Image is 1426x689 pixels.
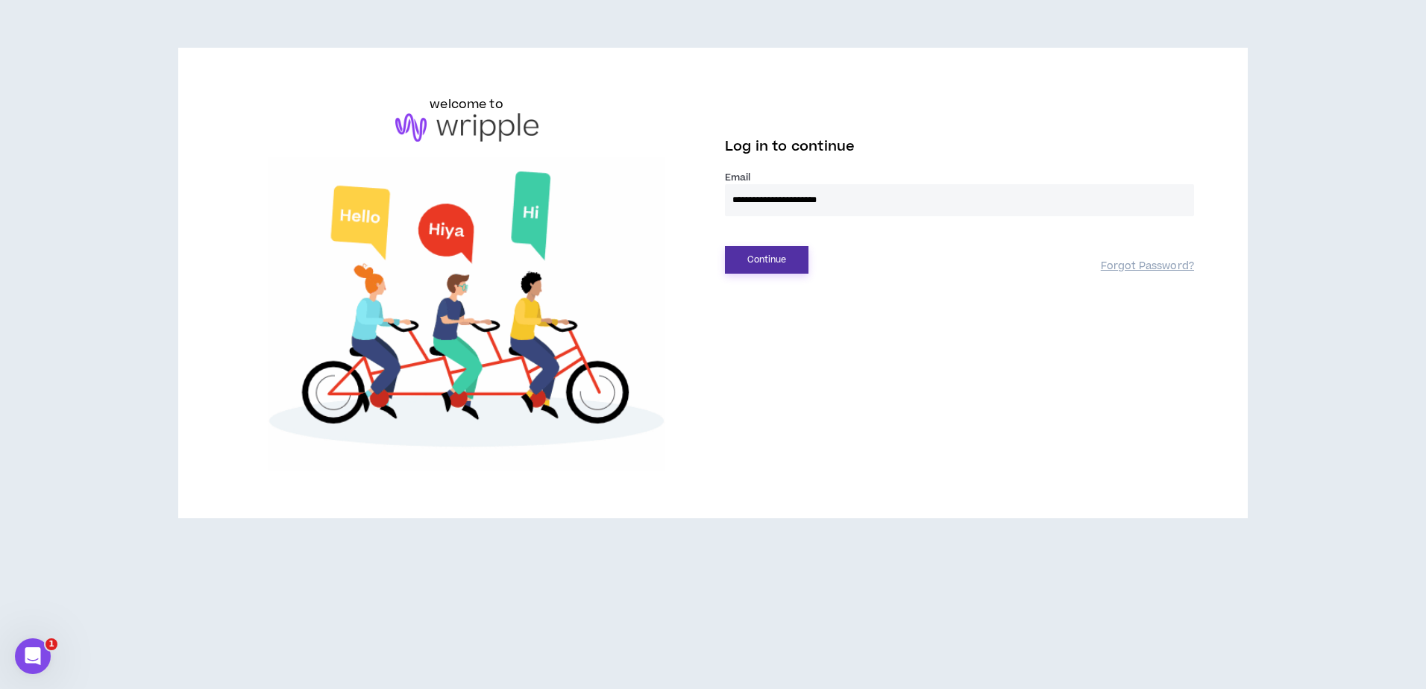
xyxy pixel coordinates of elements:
[232,157,701,471] img: Welcome to Wripple
[725,137,855,156] span: Log in to continue
[395,113,538,142] img: logo-brand.png
[725,246,808,274] button: Continue
[1101,259,1194,274] a: Forgot Password?
[45,638,57,650] span: 1
[725,171,1194,184] label: Email
[15,638,51,674] iframe: Intercom live chat
[430,95,503,113] h6: welcome to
